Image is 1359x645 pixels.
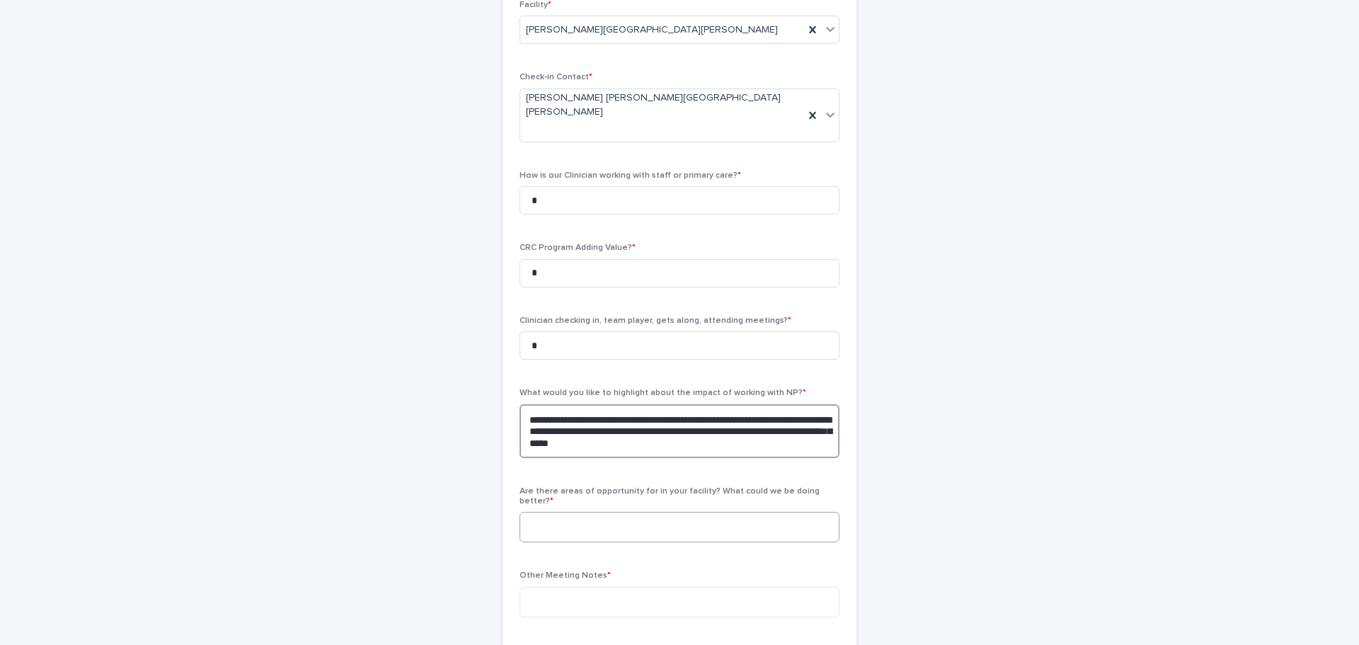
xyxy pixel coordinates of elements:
[520,571,611,580] span: Other Meeting Notes
[520,73,592,81] span: Check-in Contact
[526,23,778,38] span: [PERSON_NAME][GEOGRAPHIC_DATA][PERSON_NAME]
[520,244,636,252] span: CRC Program Adding Value?
[520,316,791,325] span: Clinician checking in, team player, gets along, attending meetings?
[520,171,741,180] span: How is our Clinician working with staff or primary care?
[520,487,820,506] span: Are there areas of opportunity for in your facility? What could we be doing better?
[520,389,806,397] span: What would you like to highlight about the impact of working with NP?
[520,1,551,9] span: Facility
[526,91,798,120] span: [PERSON_NAME] [PERSON_NAME][GEOGRAPHIC_DATA][PERSON_NAME]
